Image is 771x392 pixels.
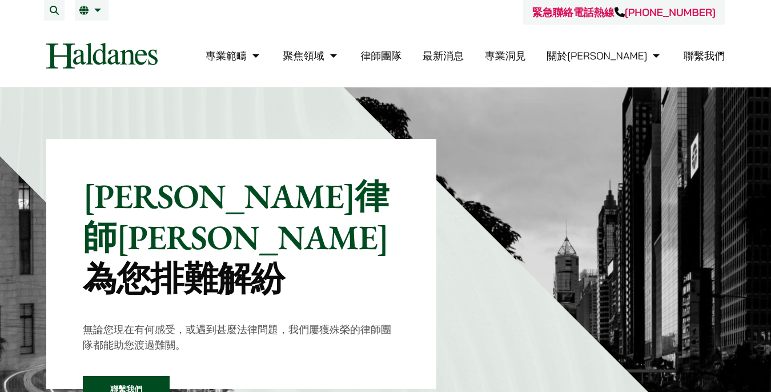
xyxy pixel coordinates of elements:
[485,49,526,62] a: 專業洞見
[79,6,104,15] a: 繁
[532,6,716,19] a: 緊急聯絡電話熱線[PHONE_NUMBER]
[547,49,662,62] a: 關於何敦
[423,49,464,62] a: 最新消息
[83,256,284,301] mark: 為您排難解紛
[46,43,158,69] img: Logo of Haldanes
[206,49,262,62] a: 專業範疇
[684,49,725,62] a: 聯繫我們
[83,322,400,353] p: 無論您現在有何感受，或遇到甚麼法律問題，我們屢獲殊榮的律師團隊都能助您渡過難關。
[283,49,340,62] a: 聚焦領域
[83,175,400,299] p: [PERSON_NAME]律師[PERSON_NAME]
[360,49,401,62] a: 律師團隊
